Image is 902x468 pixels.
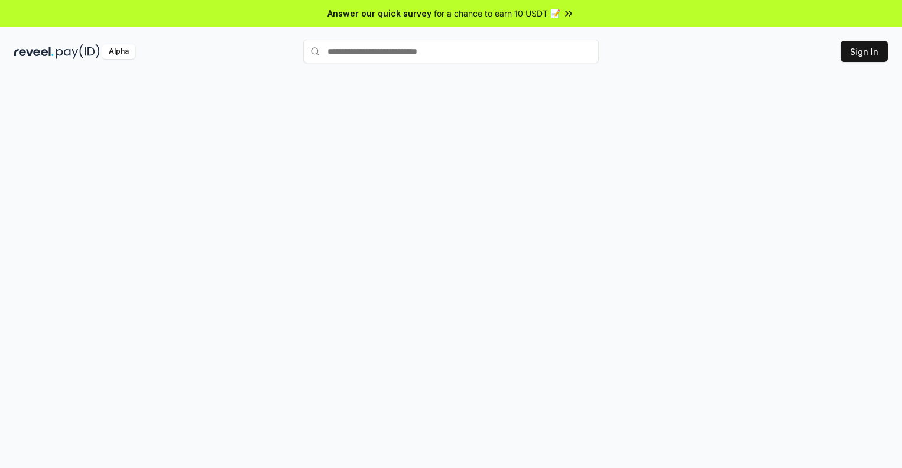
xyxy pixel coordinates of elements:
[841,41,888,62] button: Sign In
[327,7,431,19] span: Answer our quick survey
[102,44,135,59] div: Alpha
[56,44,100,59] img: pay_id
[434,7,560,19] span: for a chance to earn 10 USDT 📝
[14,44,54,59] img: reveel_dark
